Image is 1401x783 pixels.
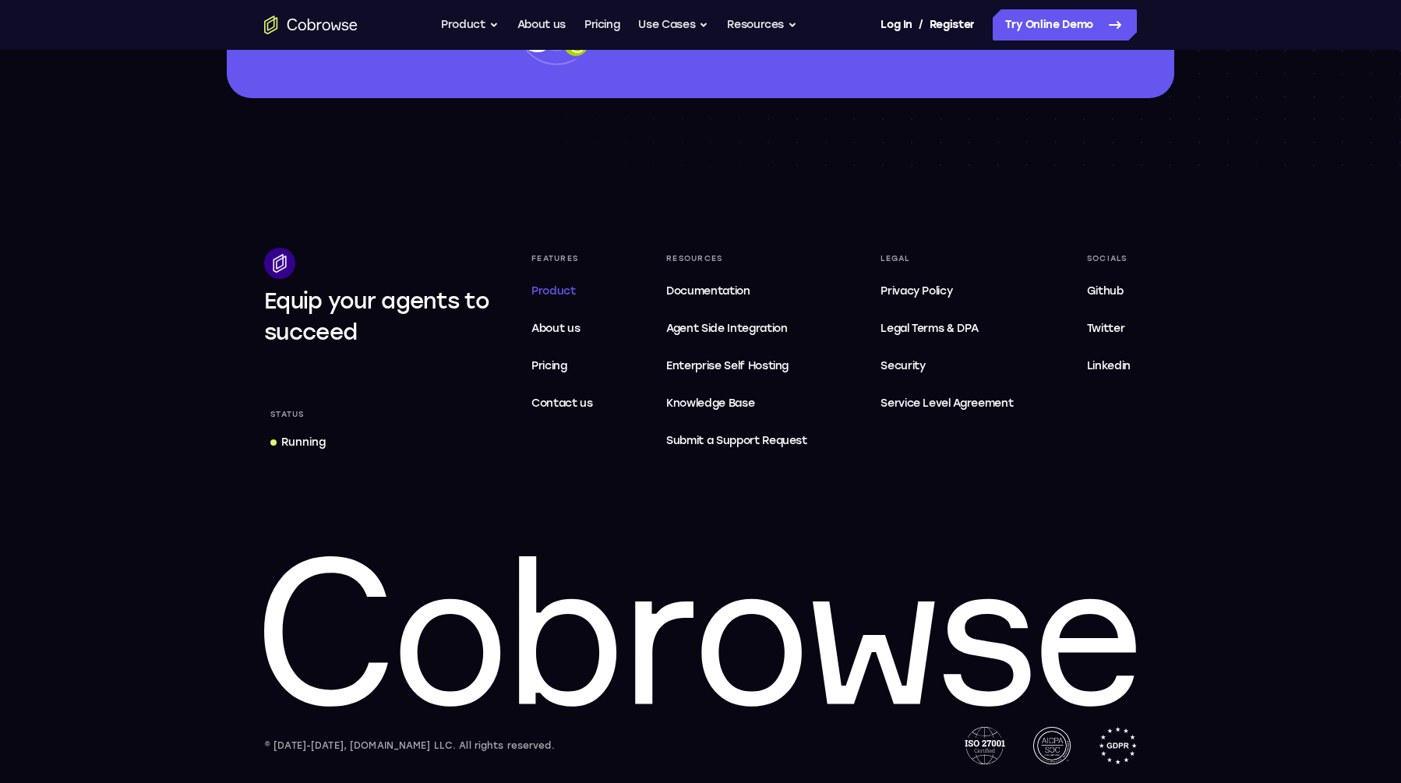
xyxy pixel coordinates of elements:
span: Privacy Policy [880,284,952,298]
a: Service Level Agreement [874,388,1019,419]
span: Security [880,359,925,372]
span: About us [531,322,580,335]
span: Twitter [1087,322,1125,335]
a: Pricing [525,351,599,382]
span: Service Level Agreement [880,394,1013,413]
a: Pricing [584,9,620,41]
a: Security [874,351,1019,382]
a: Register [930,9,975,41]
span: Legal Terms & DPA [880,322,978,335]
a: Running [264,429,332,457]
a: Submit a Support Request [660,425,813,457]
div: Features [525,248,599,270]
a: About us [517,9,566,41]
a: Contact us [525,388,599,419]
div: Running [281,435,326,450]
span: Agent Side Integration [666,319,807,338]
img: AICPA SOC [1033,727,1071,764]
span: / [919,16,923,34]
span: Linkedin [1087,359,1131,372]
span: Github [1087,284,1124,298]
button: Resources [727,9,797,41]
a: Linkedin [1081,351,1137,382]
a: Privacy Policy [874,276,1019,307]
button: Use Cases [638,9,708,41]
span: Knowledge Base [666,397,754,410]
span: Enterprise Self Hosting [666,357,807,376]
button: Product [441,9,499,41]
a: Knowledge Base [660,388,813,419]
a: Agent Side Integration [660,313,813,344]
div: Resources [660,248,813,270]
a: Github [1081,276,1137,307]
a: Documentation [660,276,813,307]
span: Documentation [666,284,750,298]
img: GDPR [1099,727,1137,764]
div: © [DATE]-[DATE], [DOMAIN_NAME] LLC. All rights reserved. [264,738,555,753]
a: Log In [880,9,912,41]
span: Contact us [531,397,593,410]
span: Submit a Support Request [666,432,807,450]
a: About us [525,313,599,344]
a: Go to the home page [264,16,358,34]
a: Try Online Demo [993,9,1137,41]
div: Socials [1081,248,1137,270]
img: ISO [965,727,1005,764]
div: Status [264,404,311,425]
span: Equip your agents to succeed [264,287,489,345]
span: Pricing [531,359,567,372]
a: Legal Terms & DPA [874,313,1019,344]
div: Legal [874,248,1019,270]
a: Enterprise Self Hosting [660,351,813,382]
a: Product [525,276,599,307]
span: Product [531,284,576,298]
a: Twitter [1081,313,1137,344]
